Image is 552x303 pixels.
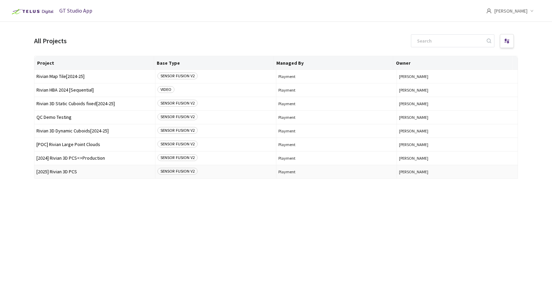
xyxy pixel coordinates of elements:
[8,6,56,17] img: Telus
[36,128,153,133] span: Rivian 3D Dynamic Cuboids[2024-25]
[278,156,395,161] span: Playment
[278,74,395,79] span: Playment
[530,9,534,13] span: down
[278,87,395,93] span: Playment
[154,56,274,70] th: Base Type
[399,128,516,133] button: [PERSON_NAME]
[399,115,516,120] button: [PERSON_NAME]
[157,154,198,161] span: SENSOR FUSION V2
[486,8,492,14] span: user
[36,87,153,93] span: Rivian HBA 2024 [Sequential]
[36,74,153,79] span: Rivian Map Tile[2024-25]
[278,142,395,147] span: Playment
[278,115,395,120] span: Playment
[393,56,513,70] th: Owner
[399,101,516,106] button: [PERSON_NAME]
[399,156,516,161] button: [PERSON_NAME]
[157,127,198,134] span: SENSOR FUSION V2
[157,86,174,93] span: VIDEO
[399,74,516,79] button: [PERSON_NAME]
[399,169,516,174] button: [PERSON_NAME]
[157,100,198,107] span: SENSOR FUSION V2
[399,87,516,93] button: [PERSON_NAME]
[399,142,516,147] button: [PERSON_NAME]
[34,35,67,46] div: All Projects
[157,113,198,120] span: SENSOR FUSION V2
[36,169,153,174] span: [2025] Rivian 3D PCS
[59,7,92,14] span: GT Studio App
[274,56,393,70] th: Managed By
[36,156,153,161] span: [2024] Rivian 3D PCS<>Production
[36,115,153,120] span: QC Demo Testing
[36,142,153,147] span: [POC] Rivian Large Point Clouds
[36,101,153,106] span: Rivian 3D Static Cuboids fixed[2024-25]
[157,141,198,147] span: SENSOR FUSION V2
[157,73,198,79] span: SENSOR FUSION V2
[413,35,486,47] input: Search
[278,101,395,106] span: Playment
[278,128,395,133] span: Playment
[278,169,395,174] span: Playment
[157,168,198,175] span: SENSOR FUSION V2
[34,56,154,70] th: Project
